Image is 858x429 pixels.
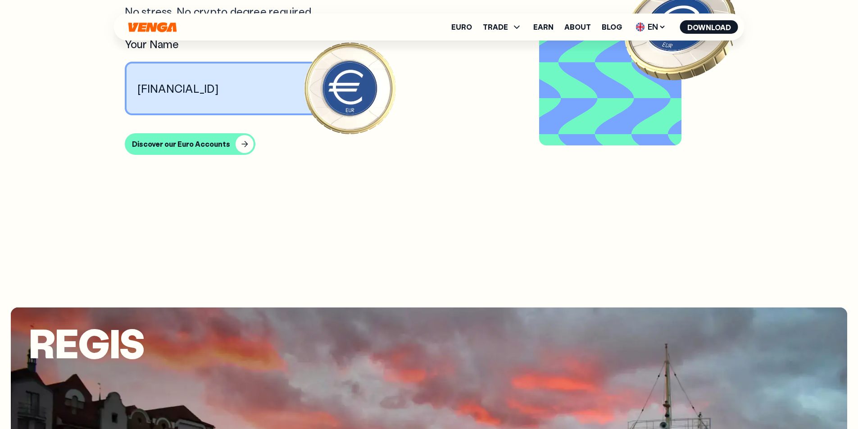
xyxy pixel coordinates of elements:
[132,140,230,149] div: Discover our Euro Accounts
[636,23,645,32] img: flag-uk
[125,133,255,155] button: Discover our Euro Accounts
[55,325,78,360] span: e
[119,325,144,360] span: s
[633,20,669,34] span: EN
[533,23,554,31] a: Earn
[125,5,314,18] p: No stress. No crypto degree required.
[109,325,119,360] span: i
[602,23,622,31] a: Blog
[29,325,55,360] span: R
[543,34,678,142] video: Video background
[137,81,219,95] p: [FINANCIAL_ID]
[301,40,398,136] img: Euro coin
[451,23,472,31] a: Euro
[483,22,522,32] span: TRADE
[125,37,350,51] div: Your Name
[483,23,508,31] span: TRADE
[680,20,738,34] button: Download
[78,325,109,360] span: g
[564,23,591,31] a: About
[127,22,178,32] svg: Home
[125,133,734,155] a: Discover our Euro Accounts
